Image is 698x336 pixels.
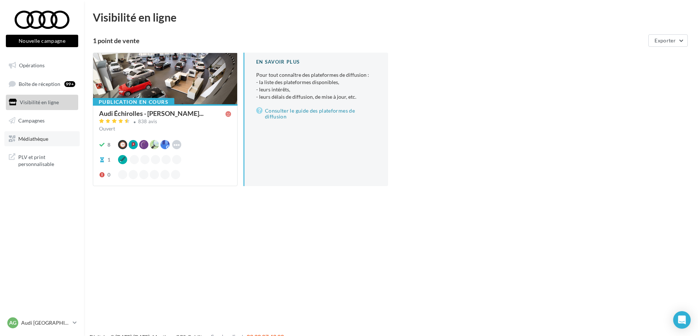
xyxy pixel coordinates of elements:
p: Pour tout connaître des plateformes de diffusion : [256,71,376,101]
div: Publication en cours [93,98,174,106]
a: Campagnes [4,113,80,128]
div: 99+ [64,81,75,87]
span: PLV et print personnalisable [18,152,75,168]
span: Boîte de réception [19,80,60,87]
span: Audi Échirolles - [PERSON_NAME]... [99,110,204,117]
a: Boîte de réception99+ [4,76,80,92]
span: Opérations [19,62,45,68]
a: Visibilité en ligne [4,95,80,110]
li: - la liste des plateformes disponibles, [256,79,376,86]
span: AG [9,319,16,326]
a: Consulter le guide des plateformes de diffusion [256,106,376,121]
span: Campagnes [18,117,45,124]
p: Audi [GEOGRAPHIC_DATA] [21,319,70,326]
button: Exporter [648,34,688,47]
a: 838 avis [99,118,231,127]
div: Visibilité en ligne [93,12,689,23]
a: Opérations [4,58,80,73]
div: 0 [107,171,110,178]
div: En savoir plus [256,58,376,65]
a: AG Audi [GEOGRAPHIC_DATA] [6,316,78,330]
span: Visibilité en ligne [20,99,59,105]
span: Ouvert [99,125,115,132]
div: 1 [107,156,110,163]
div: 1 point de vente [93,37,645,44]
div: 838 avis [138,119,158,124]
div: 8 [107,141,110,148]
a: Médiathèque [4,131,80,147]
a: PLV et print personnalisable [4,149,80,171]
span: Exporter [655,37,676,44]
button: Nouvelle campagne [6,35,78,47]
li: - leurs délais de diffusion, de mise à jour, etc. [256,93,376,101]
li: - leurs intérêts, [256,86,376,93]
span: Médiathèque [18,135,48,141]
div: Open Intercom Messenger [673,311,691,329]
